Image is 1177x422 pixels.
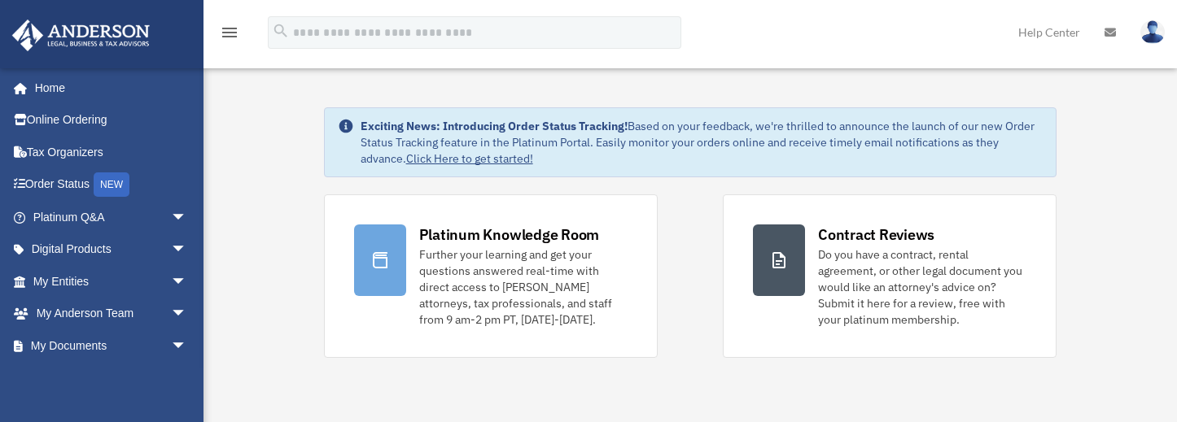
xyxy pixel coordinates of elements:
[361,119,628,133] strong: Exciting News: Introducing Order Status Tracking!
[818,246,1026,328] div: Do you have a contract, rental agreement, or other legal document you would like an attorney's ad...
[272,22,290,40] i: search
[11,233,212,266] a: Digital Productsarrow_drop_down
[361,118,1044,167] div: Based on your feedback, we're thrilled to announce the launch of our new Order Status Tracking fe...
[818,224,934,245] div: Contract Reviews
[11,265,212,298] a: My Entitiesarrow_drop_down
[11,168,212,202] a: Order StatusNEW
[171,362,203,395] span: arrow_drop_down
[11,329,212,362] a: My Documentsarrow_drop_down
[7,20,155,51] img: Anderson Advisors Platinum Portal
[171,265,203,298] span: arrow_drop_down
[419,246,628,328] div: Further your learning and get your questions answered real-time with direct access to [PERSON_NAM...
[171,233,203,267] span: arrow_drop_down
[11,362,212,394] a: Online Learningarrow_drop_down
[406,151,533,166] a: Click Here to get started!
[723,194,1057,358] a: Contract Reviews Do you have a contract, rental agreement, or other legal document you would like...
[11,72,203,104] a: Home
[220,23,239,42] i: menu
[94,172,129,197] div: NEW
[11,104,212,137] a: Online Ordering
[171,201,203,234] span: arrow_drop_down
[11,136,212,168] a: Tax Organizers
[11,298,212,330] a: My Anderson Teamarrow_drop_down
[419,224,600,245] div: Platinum Knowledge Room
[11,201,212,233] a: Platinum Q&Aarrow_drop_down
[324,194,658,358] a: Platinum Knowledge Room Further your learning and get your questions answered real-time with dire...
[171,329,203,363] span: arrow_drop_down
[1140,20,1165,44] img: User Pic
[220,28,239,42] a: menu
[171,298,203,331] span: arrow_drop_down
